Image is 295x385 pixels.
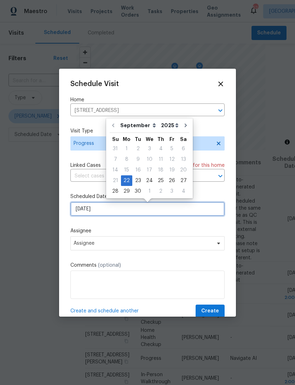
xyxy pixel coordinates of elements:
[121,143,132,154] div: Mon Sep 01 2025
[144,176,155,186] div: 24
[132,186,144,197] div: Tue Sep 30 2025
[178,144,189,154] div: 6
[110,154,121,164] div: 7
[70,262,225,269] label: Comments
[123,137,131,142] abbr: Monday
[178,154,189,164] div: 13
[121,144,132,154] div: 1
[155,175,166,186] div: Thu Sep 25 2025
[166,165,178,175] div: 19
[112,137,119,142] abbr: Sunday
[74,140,211,147] span: Progress
[178,176,189,186] div: 27
[178,165,189,175] div: 20
[155,186,166,196] div: 2
[155,186,166,197] div: Thu Oct 02 2025
[155,165,166,175] div: Thu Sep 18 2025
[178,143,189,154] div: Sat Sep 06 2025
[144,165,155,175] div: Wed Sep 17 2025
[155,154,166,164] div: 11
[110,186,121,197] div: Sun Sep 28 2025
[118,120,159,131] select: Month
[98,263,121,268] span: (optional)
[110,165,121,175] div: Sun Sep 14 2025
[215,171,225,181] button: Open
[166,176,178,186] div: 26
[144,175,155,186] div: Wed Sep 24 2025
[144,165,155,175] div: 17
[121,165,132,175] div: Mon Sep 15 2025
[132,154,144,165] div: Tue Sep 09 2025
[121,165,132,175] div: 15
[180,137,187,142] abbr: Saturday
[166,186,178,196] div: 3
[70,96,225,103] label: Home
[166,143,178,154] div: Fri Sep 05 2025
[74,240,212,246] span: Assignee
[132,165,144,175] div: Tue Sep 16 2025
[121,154,132,164] div: 8
[70,202,225,216] input: M/D/YYYY
[180,118,191,132] button: Go to next month
[155,176,166,186] div: 25
[70,128,225,135] label: Visit Type
[70,105,205,116] input: Enter in an address
[144,154,155,164] div: 10
[132,175,144,186] div: Tue Sep 23 2025
[166,175,178,186] div: Fri Sep 26 2025
[217,80,225,88] span: Close
[178,186,189,196] div: 4
[178,186,189,197] div: Sat Oct 04 2025
[121,186,132,196] div: 29
[178,165,189,175] div: Sat Sep 20 2025
[155,143,166,154] div: Thu Sep 04 2025
[132,154,144,164] div: 9
[166,144,178,154] div: 5
[110,176,121,186] div: 21
[144,186,155,196] div: 1
[121,175,132,186] div: Mon Sep 22 2025
[110,186,121,196] div: 28
[70,162,101,169] span: Linked Cases
[155,144,166,154] div: 4
[144,154,155,165] div: Wed Sep 10 2025
[132,165,144,175] div: 16
[144,144,155,154] div: 3
[132,176,144,186] div: 23
[159,120,180,131] select: Year
[178,175,189,186] div: Sat Sep 27 2025
[144,186,155,197] div: Wed Oct 01 2025
[70,80,119,87] span: Schedule Visit
[70,227,225,234] label: Assignee
[169,137,174,142] abbr: Friday
[70,193,225,200] label: Scheduled Date
[155,154,166,165] div: Thu Sep 11 2025
[155,165,166,175] div: 18
[121,186,132,197] div: Mon Sep 29 2025
[166,186,178,197] div: Fri Oct 03 2025
[166,154,178,165] div: Fri Sep 12 2025
[110,175,121,186] div: Sun Sep 21 2025
[110,143,121,154] div: Sun Aug 31 2025
[70,307,139,315] span: Create and schedule another
[146,137,154,142] abbr: Wednesday
[166,165,178,175] div: Fri Sep 19 2025
[201,307,219,316] span: Create
[110,154,121,165] div: Sun Sep 07 2025
[178,154,189,165] div: Sat Sep 13 2025
[132,143,144,154] div: Tue Sep 02 2025
[144,143,155,154] div: Wed Sep 03 2025
[135,137,141,142] abbr: Tuesday
[110,165,121,175] div: 14
[157,137,164,142] abbr: Thursday
[70,171,205,182] input: Select cases
[166,154,178,164] div: 12
[196,305,225,318] button: Create
[215,106,225,115] button: Open
[132,144,144,154] div: 2
[110,144,121,154] div: 31
[108,118,118,132] button: Go to previous month
[121,154,132,165] div: Mon Sep 08 2025
[132,186,144,196] div: 30
[121,176,132,186] div: 22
